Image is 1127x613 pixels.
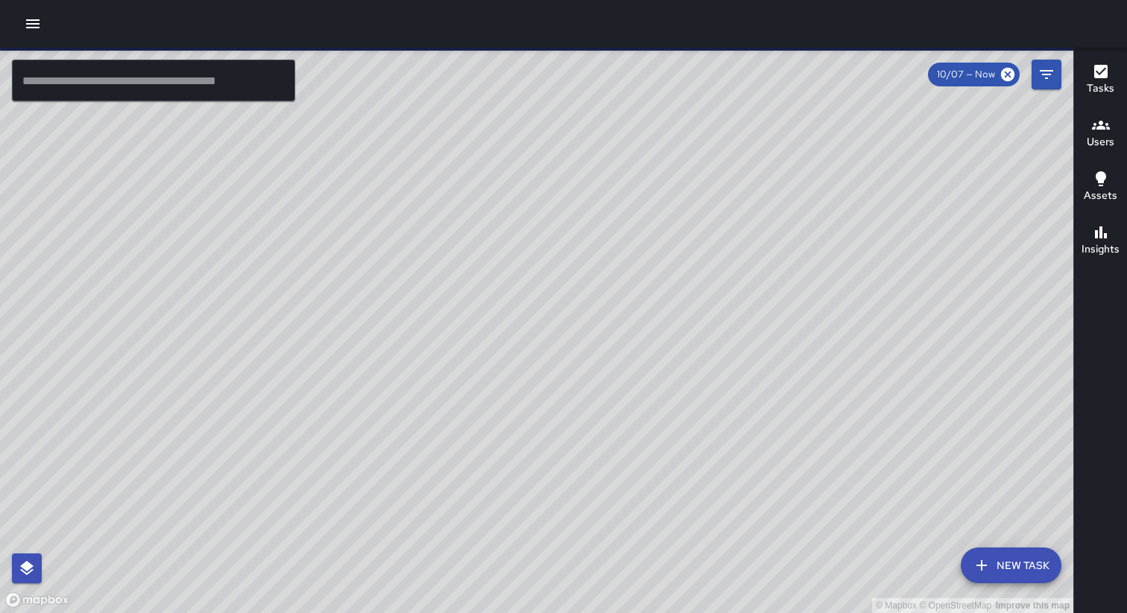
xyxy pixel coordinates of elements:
[928,67,1004,82] span: 10/07 — Now
[1074,161,1127,215] button: Assets
[1074,54,1127,107] button: Tasks
[1074,107,1127,161] button: Users
[1084,188,1117,204] h6: Assets
[928,63,1020,86] div: 10/07 — Now
[1032,60,1061,89] button: Filters
[1087,134,1114,150] h6: Users
[1082,241,1120,258] h6: Insights
[961,547,1061,583] button: New Task
[1074,215,1127,268] button: Insights
[1087,80,1114,97] h6: Tasks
